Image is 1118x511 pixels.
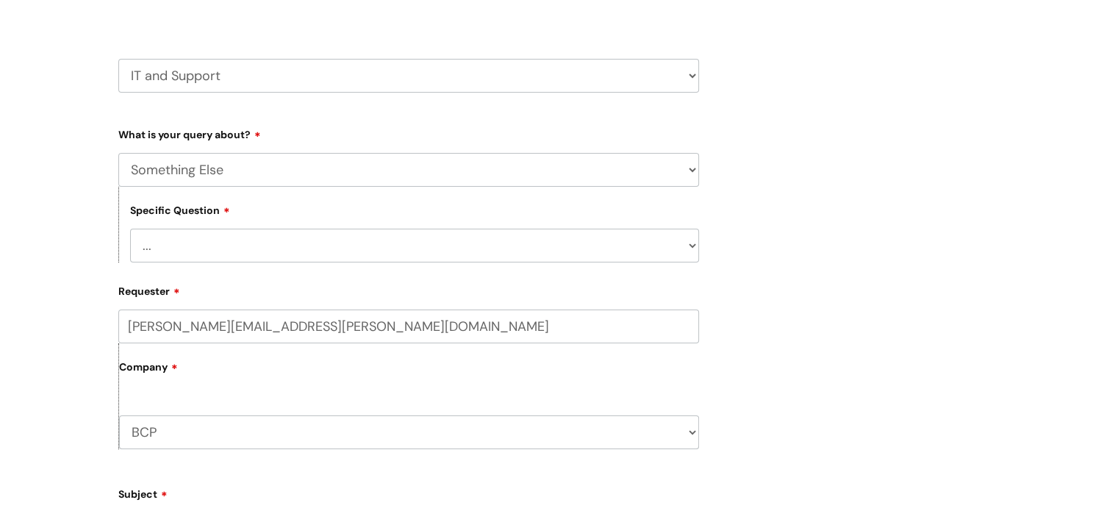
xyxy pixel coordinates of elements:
[130,202,230,217] label: Specific Question
[118,310,699,343] input: Email
[118,124,699,141] label: What is your query about?
[119,356,699,389] label: Company
[118,280,699,298] label: Requester
[118,483,699,501] label: Subject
